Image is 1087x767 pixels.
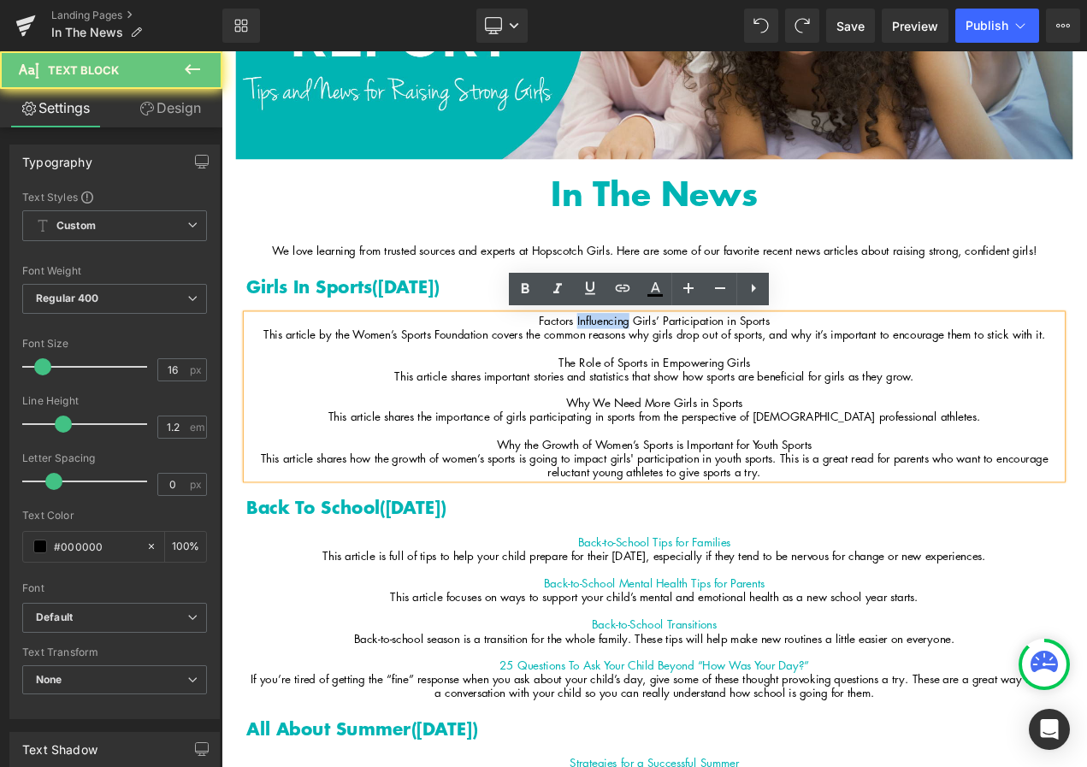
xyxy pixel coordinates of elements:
[22,265,207,277] div: Font Weight
[882,9,948,43] a: Preview
[36,673,62,686] b: None
[966,19,1008,32] span: Publish
[785,9,819,43] button: Redo
[30,331,1005,347] p: This article by the Women’s Sports Foundation covers the common reasons why girls drop out of spo...
[22,582,207,594] div: Font
[1046,9,1080,43] button: More
[30,364,1005,381] p: The Role of Sports in Empowering Girls
[30,595,1005,611] p: This article is full of tips to help your child prepare for their [DATE], especially if they tend...
[30,413,1005,429] p: Why We Need More Girls in Sports
[892,17,938,35] span: Preview
[36,611,73,625] i: Default
[51,26,123,39] span: In The News
[180,264,260,296] span: ([DATE])
[165,532,206,562] div: %
[443,676,593,694] a: Back-to-School Transitions
[744,9,778,43] button: Undo
[115,89,226,127] a: Design
[30,315,1005,331] p: Factors Influencing Girls’ Participation in Sports
[190,364,204,375] span: px
[836,17,865,35] span: Save
[1029,709,1070,750] div: Open Intercom Messenger
[51,9,222,22] a: Landing Pages
[955,9,1039,43] button: Publish
[30,533,1005,558] p: Back To School
[30,463,1005,479] p: Why the Growth of Women’s Sports is Important for Youth Sports
[22,190,207,204] div: Text Styles
[190,422,204,433] span: em
[22,395,207,407] div: Line Height
[48,63,119,77] span: Text Block
[36,292,99,304] b: Regular 400
[22,510,207,522] div: Text Color
[30,268,1005,293] p: Girls In Sports
[190,479,204,490] span: px
[30,429,1005,445] p: This article shares the importance of girls participating in sports from the perspective of [DEMO...
[333,725,703,744] a: 25 Questions To Ask Your Child Beyond “How Was Your Day?”
[22,338,207,350] div: Font Size
[22,733,97,757] div: Text Shadow
[30,231,1005,247] p: We love learning from trusted sources and experts at Hopscotch Girls. Here are some of our favori...
[22,646,207,658] div: Text Transform
[17,146,1018,192] h1: In The News
[222,9,260,43] a: New Library
[386,627,650,646] a: Back-to-School Mental Health Tips for Parents
[30,694,1005,711] p: Back-to-school season is a transition for the whole family. These tips will help make new routine...
[30,645,1005,661] p: This article focuses on ways to support your child’s mental and emotional health as a new school ...
[426,577,609,596] a: Back-to-School Tips for Families
[189,528,269,560] span: ([DATE])
[54,537,138,556] input: Color
[56,219,96,233] b: Custom
[30,381,1005,397] p: This article shares important stories and statistics that show how sports are beneficial for girl...
[22,452,207,464] div: Letter Spacing
[30,479,1005,511] p: This article shares how the growth of women’s sports is going to impact girls' participation in y...
[22,145,92,169] div: Typography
